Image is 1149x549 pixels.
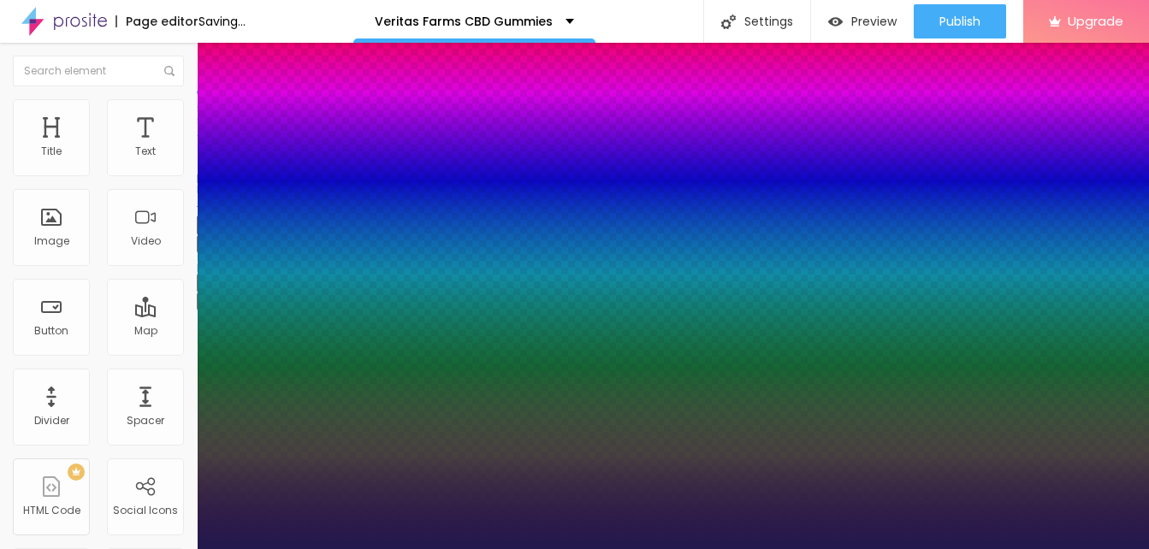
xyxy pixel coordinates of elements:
span: Upgrade [1068,14,1123,28]
span: Preview [851,15,897,28]
div: Map [134,325,157,337]
div: Button [34,325,68,337]
div: HTML Code [23,505,80,517]
div: Social Icons [113,505,178,517]
div: Image [34,235,69,247]
div: Page editor [115,15,198,27]
img: Icone [721,15,736,29]
div: Saving... [198,15,246,27]
div: Spacer [127,415,164,427]
div: Text [135,145,156,157]
div: Video [131,235,161,247]
p: Veritas Farms CBD Gummies [375,15,553,27]
button: Publish [914,4,1006,38]
button: Preview [811,4,914,38]
span: Publish [939,15,980,28]
input: Search element [13,56,184,86]
div: Title [41,145,62,157]
div: Divider [34,415,69,427]
img: Icone [164,66,175,76]
img: view-1.svg [828,15,843,29]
